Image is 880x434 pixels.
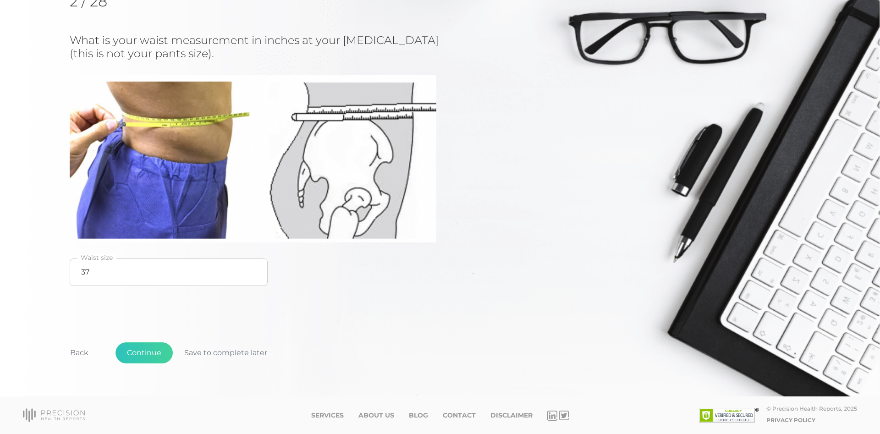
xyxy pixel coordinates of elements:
[70,34,514,60] h3: What is your waist measurement in inches at your [MEDICAL_DATA] (this is not your pants size).
[699,408,759,423] img: SSL site seal - click to verify
[443,412,476,419] a: Contact
[358,412,394,419] a: About Us
[70,258,268,286] input: Waist size
[59,342,100,363] button: Back
[766,405,857,412] div: © Precision Health Reports, 2025
[409,412,428,419] a: Blog
[70,75,436,242] img: waist circumference
[173,342,279,363] button: Save to complete later
[311,412,344,419] a: Services
[766,417,815,423] a: Privacy Policy
[115,342,173,363] button: Continue
[490,412,533,419] a: Disclaimer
